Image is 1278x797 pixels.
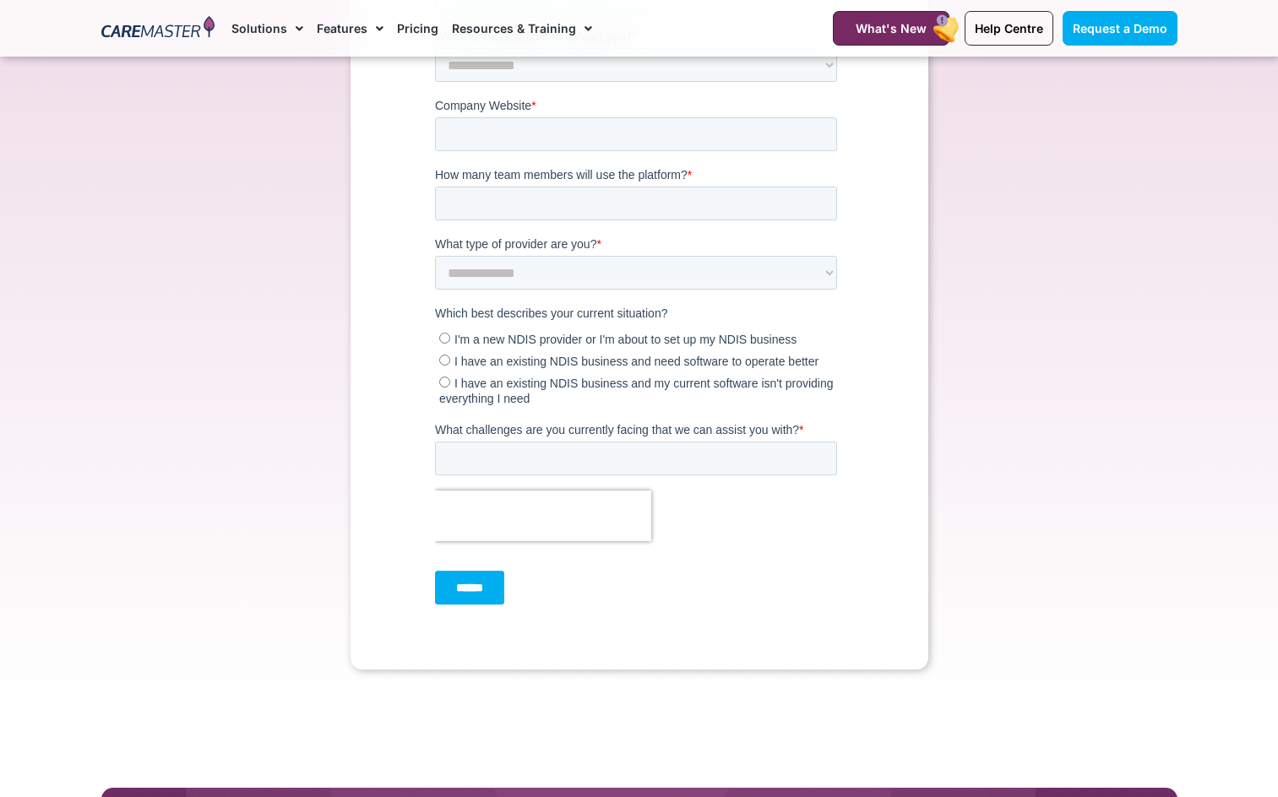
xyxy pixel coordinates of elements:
a: Help Centre [965,11,1053,46]
span: Request a Demo [1073,21,1167,35]
a: What's New [833,11,949,46]
span: What's New [856,21,927,35]
span: Help Centre [975,21,1043,35]
a: Request a Demo [1063,11,1177,46]
img: CareMaster Logo [101,16,215,41]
